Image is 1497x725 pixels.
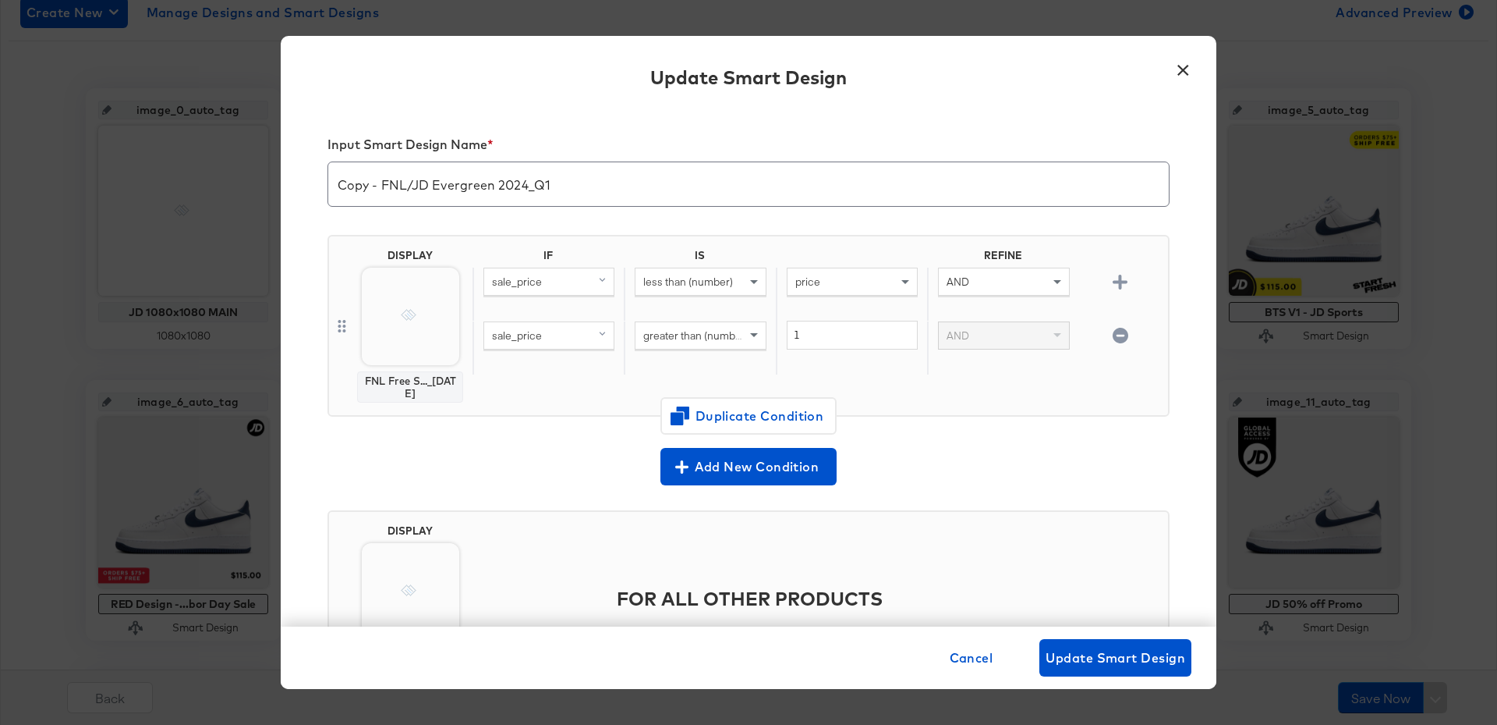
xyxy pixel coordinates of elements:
div: Input Smart Design Name [327,137,1170,158]
div: IS [624,249,775,268]
span: AND [947,329,969,343]
span: Add New Condition [667,456,830,478]
input: My smart design [328,156,1169,200]
div: IF [472,249,624,268]
div: DISPLAY [388,249,433,261]
div: FNL Free S..._[DATE] [364,375,456,400]
div: DISPLAY [388,524,433,537]
button: Cancel [943,639,1000,677]
span: Cancel [950,647,993,669]
div: REFINE [927,249,1078,268]
span: sale_price [492,275,542,289]
span: greater than (number) (custom) [643,329,794,343]
button: Update Smart Design [1039,639,1191,677]
input: Enter value [787,321,918,350]
span: sale_price [492,329,542,343]
div: Update Smart Design [650,64,847,91]
div: FOR ALL OTHER PRODUCTS [472,562,1162,635]
span: Duplicate Condition [673,405,824,427]
button: × [1169,52,1197,80]
button: Add New Condition [660,448,837,485]
span: price [795,275,820,289]
span: AND [947,275,969,289]
button: Duplicate Condition [660,397,837,435]
span: Update Smart Design [1046,647,1185,669]
span: less than (number) [643,275,733,289]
